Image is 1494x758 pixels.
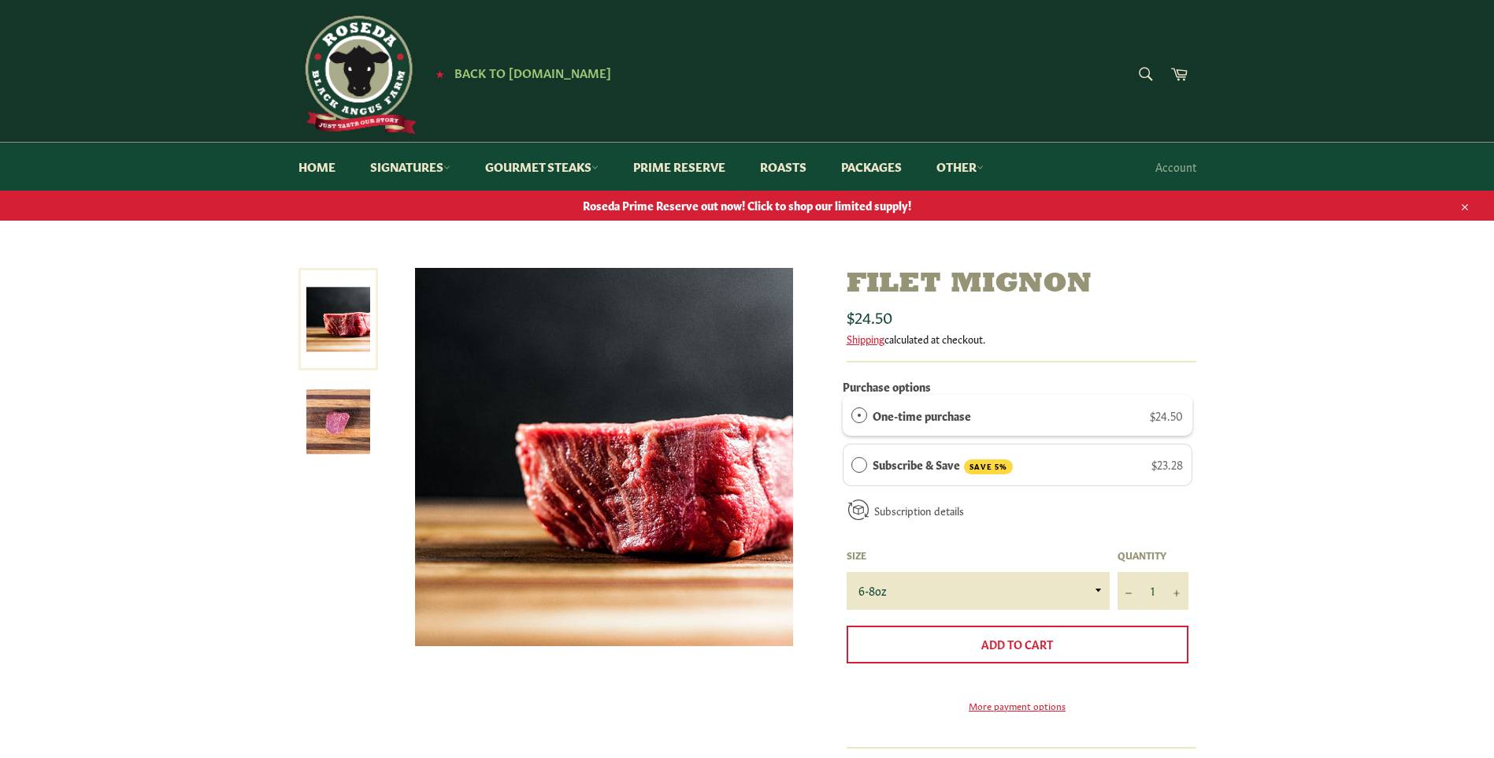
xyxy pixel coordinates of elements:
a: Gourmet Steaks [469,143,614,191]
label: Subscribe & Save [873,455,1013,474]
a: Signatures [354,143,466,191]
span: Add to Cart [981,636,1053,652]
img: Filet Mignon [415,268,793,646]
label: One-time purchase [873,407,971,424]
span: Back to [DOMAIN_NAME] [454,64,611,80]
button: Reduce item quantity by one [1118,572,1141,610]
div: Subscribe & Save [851,455,867,473]
button: Add to Cart [847,626,1188,663]
a: ★ Back to [DOMAIN_NAME] [428,67,611,80]
a: Shipping [847,331,884,346]
img: Filet Mignon [306,390,370,454]
label: Size [847,548,1110,562]
span: ★ [436,67,444,80]
span: SAVE 5% [964,459,1013,474]
a: Account [1147,143,1204,190]
button: Increase item quantity by one [1165,572,1188,610]
div: calculated at checkout. [847,332,1196,346]
a: Subscription details [874,503,964,518]
a: Home [283,143,351,191]
div: One-time purchase [851,407,867,424]
a: Other [921,143,999,191]
a: Packages [825,143,918,191]
label: Quantity [1118,548,1188,562]
span: $24.50 [1150,407,1183,423]
span: $23.28 [1151,456,1183,472]
img: Roseda Beef [298,16,417,134]
label: Purchase options [843,378,931,394]
h1: Filet Mignon [847,268,1196,302]
a: Prime Reserve [617,143,741,191]
a: More payment options [847,699,1188,712]
a: Roasts [744,143,822,191]
span: $24.50 [847,305,892,327]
